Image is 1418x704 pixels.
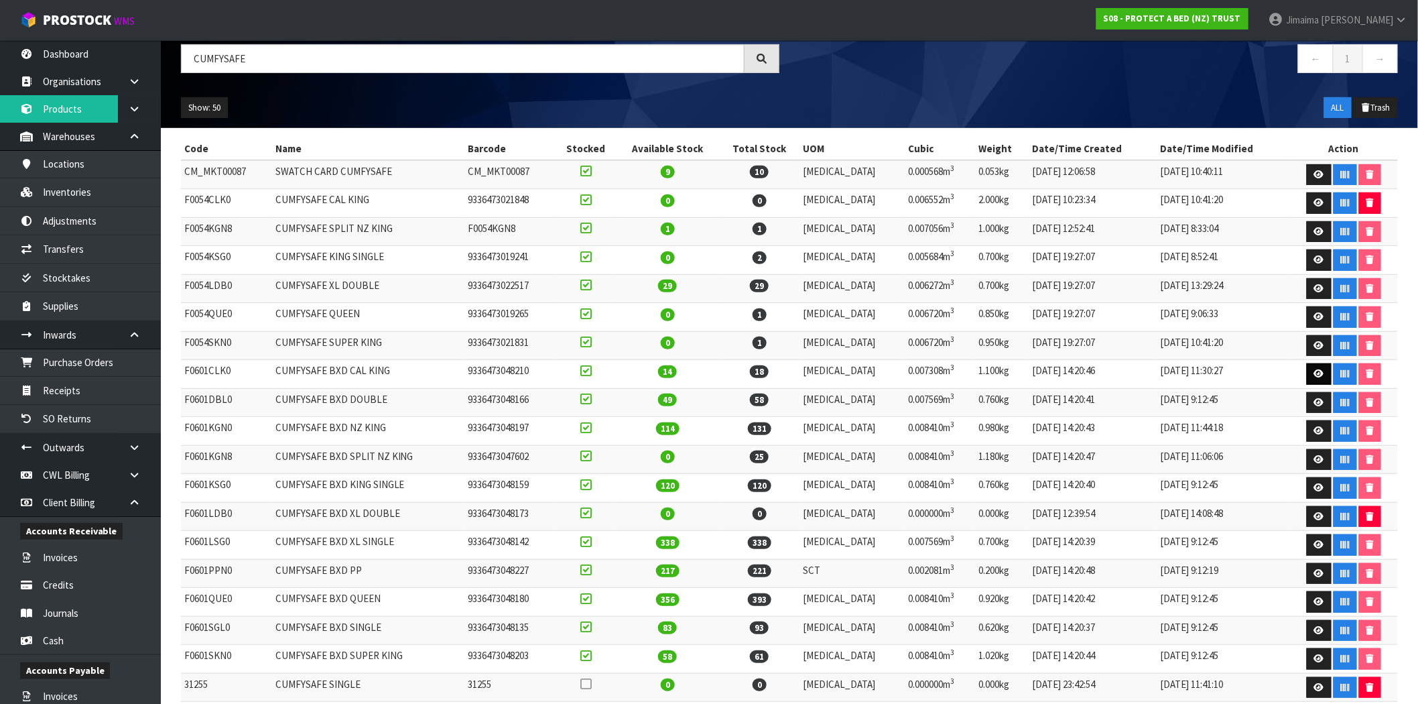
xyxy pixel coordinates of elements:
td: [DATE] 10:23:34 [1029,189,1157,218]
td: CM_MKT00087 [464,160,556,189]
span: 83 [658,622,677,634]
th: UOM [799,138,905,160]
span: 29 [658,280,677,292]
span: 0 [661,451,675,463]
th: Cubic [905,138,975,160]
td: [MEDICAL_DATA] [799,417,905,446]
td: [DATE] 14:08:48 [1157,502,1290,531]
td: [DATE] 10:41:20 [1157,189,1290,218]
th: Total Stock [720,138,800,160]
td: 0.700kg [975,274,1029,303]
sup: 3 [950,449,954,458]
td: [MEDICAL_DATA] [799,217,905,246]
td: 0.920kg [975,588,1029,617]
th: Code [181,138,272,160]
span: 25 [750,451,769,463]
span: 9 [661,166,675,178]
td: F0601QUE0 [181,588,272,617]
td: [DATE] 9:12:45 [1157,474,1290,503]
td: [DATE] 10:40:11 [1157,160,1290,189]
td: 0.002081m [905,559,975,588]
td: [DATE] 11:44:18 [1157,417,1290,446]
span: 2 [753,251,767,264]
td: [DATE] 9:12:45 [1157,531,1290,560]
td: [MEDICAL_DATA] [799,645,905,674]
td: F0601DBL0 [181,388,272,417]
td: 0.006552m [905,189,975,218]
td: [DATE] 9:06:33 [1157,303,1290,332]
sup: 3 [950,677,954,686]
td: CUMFYSAFE BXD SUPER KING [272,645,464,674]
sup: 3 [950,164,954,173]
td: 9336473021831 [464,331,556,360]
td: 0.008410m [905,445,975,474]
td: 0.006720m [905,331,975,360]
td: [DATE] 9:12:45 [1157,388,1290,417]
td: 0.850kg [975,303,1029,332]
sup: 3 [950,249,954,258]
td: [MEDICAL_DATA] [799,360,905,389]
sup: 3 [950,506,954,515]
td: F0054CLK0 [181,189,272,218]
td: 1.100kg [975,360,1029,389]
td: [MEDICAL_DATA] [799,616,905,645]
button: Show: 50 [181,97,228,119]
td: 0.700kg [975,246,1029,275]
td: F0054KGN8 [181,217,272,246]
td: 9336473048135 [464,616,556,645]
sup: 3 [950,620,954,629]
td: [DATE] 13:29:24 [1157,274,1290,303]
td: [MEDICAL_DATA] [799,246,905,275]
span: 14 [658,365,677,378]
td: [DATE] 9:12:45 [1157,645,1290,674]
td: 9336473022517 [464,274,556,303]
span: 61 [750,650,769,663]
span: 131 [748,422,771,435]
td: 9336473048210 [464,360,556,389]
small: WMS [114,15,135,27]
td: CUMFYSAFE BXD SINGLE [272,616,464,645]
td: 0.008410m [905,474,975,503]
td: 9336473048159 [464,474,556,503]
td: 1.020kg [975,645,1029,674]
td: [DATE] 14:20:39 [1029,531,1157,560]
td: CUMFYSAFE BXD CAL KING [272,360,464,389]
sup: 3 [950,477,954,486]
td: F0601PPN0 [181,559,272,588]
td: [MEDICAL_DATA] [799,445,905,474]
td: [DATE] 14:20:42 [1029,588,1157,617]
td: 0.053kg [975,160,1029,189]
td: 9336473019265 [464,303,556,332]
sup: 3 [950,420,954,429]
td: 31255 [181,673,272,702]
td: 0.006272m [905,274,975,303]
th: Available Stock [616,138,719,160]
span: 114 [656,422,680,435]
strong: S08 - PROTECT A BED (NZ) TRUST [1104,13,1241,24]
td: [DATE] 8:52:41 [1157,246,1290,275]
td: [DATE] 19:27:07 [1029,274,1157,303]
td: [DATE] 14:20:37 [1029,616,1157,645]
span: 58 [750,394,769,406]
td: [MEDICAL_DATA] [799,673,905,702]
a: 1 [1333,44,1363,73]
span: 0 [661,337,675,349]
img: cube-alt.png [20,11,37,28]
td: 0.008410m [905,417,975,446]
td: 0.000kg [975,673,1029,702]
td: CUMFYSAFE SINGLE [272,673,464,702]
td: 0.200kg [975,559,1029,588]
td: 9336473019241 [464,246,556,275]
td: 0.980kg [975,417,1029,446]
span: 29 [750,280,769,292]
td: F0601LSG0 [181,531,272,560]
td: [DATE] 19:27:07 [1029,331,1157,360]
td: CUMFYSAFE BXD NZ KING [272,417,464,446]
td: 1.180kg [975,445,1029,474]
td: [MEDICAL_DATA] [799,388,905,417]
span: 0 [661,194,675,207]
sup: 3 [950,591,954,600]
th: Date/Time Modified [1157,138,1290,160]
th: Weight [975,138,1029,160]
td: [DATE] 11:30:27 [1157,360,1290,389]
